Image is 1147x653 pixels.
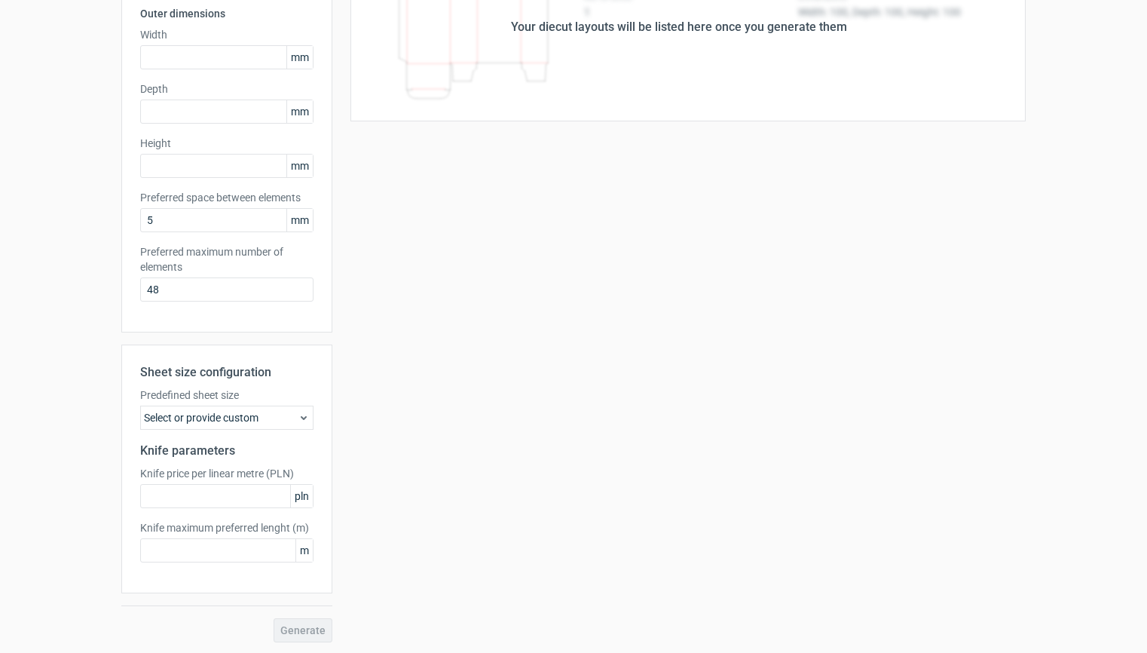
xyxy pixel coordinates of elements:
h3: Outer dimensions [140,6,314,21]
div: Your diecut layouts will be listed here once you generate them [511,18,847,36]
span: pln [290,485,313,507]
span: mm [286,46,313,69]
label: Predefined sheet size [140,388,314,403]
span: mm [286,209,313,231]
label: Knife price per linear metre (PLN) [140,466,314,481]
span: mm [286,155,313,177]
span: mm [286,100,313,123]
label: Height [140,136,314,151]
span: m [295,539,313,562]
label: Preferred maximum number of elements [140,244,314,274]
h2: Knife parameters [140,442,314,460]
label: Preferred space between elements [140,190,314,205]
label: Knife maximum preferred lenght (m) [140,520,314,535]
div: Select or provide custom [140,406,314,430]
label: Depth [140,81,314,97]
label: Width [140,27,314,42]
h2: Sheet size configuration [140,363,314,382]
